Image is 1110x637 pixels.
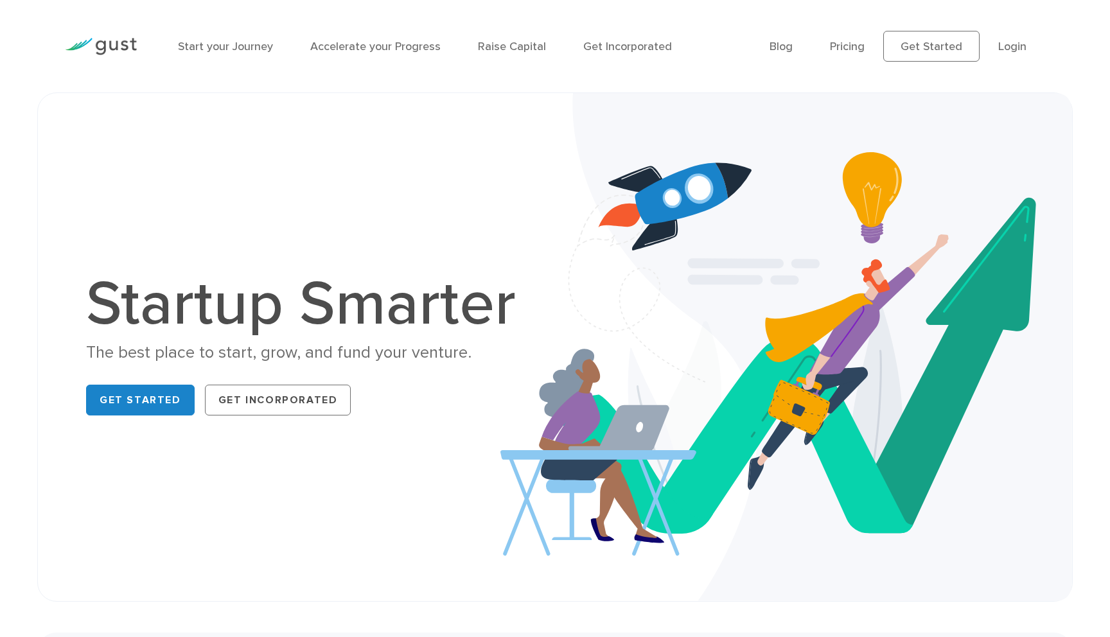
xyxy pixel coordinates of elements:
a: Pricing [830,40,865,53]
a: Blog [770,40,793,53]
div: The best place to start, grow, and fund your venture. [86,342,529,364]
a: Login [998,40,1026,53]
a: Get Incorporated [205,385,351,415]
img: Startup Smarter Hero [500,93,1072,601]
a: Get Started [883,31,980,62]
a: Get Incorporated [583,40,672,53]
h1: Startup Smarter [86,274,529,335]
img: Gust Logo [65,38,137,55]
a: Start your Journey [178,40,273,53]
a: Accelerate your Progress [310,40,441,53]
a: Raise Capital [478,40,546,53]
a: Get Started [86,385,195,415]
